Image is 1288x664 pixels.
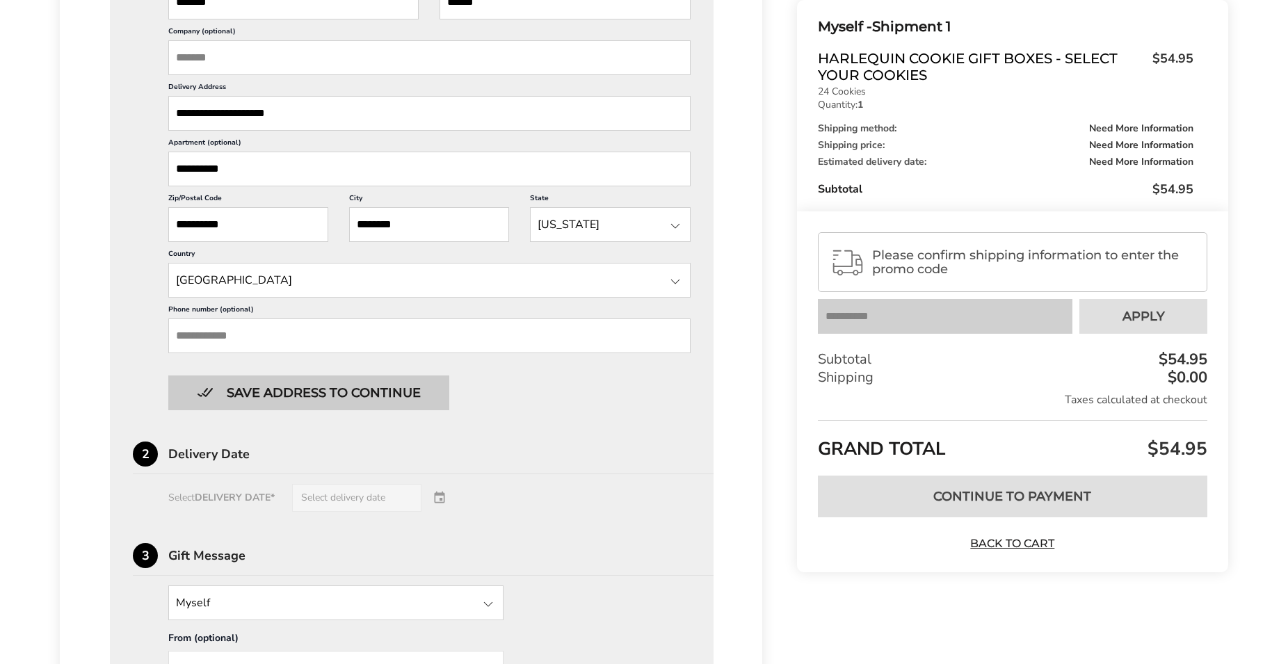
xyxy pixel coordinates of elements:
input: State [168,585,504,620]
div: Shipping price: [818,140,1193,150]
label: Country [168,249,691,263]
button: Apply [1079,299,1207,334]
div: From (optional) [168,631,504,651]
label: Phone number (optional) [168,305,691,318]
input: ZIP [168,207,328,242]
div: Subtotal [818,350,1207,369]
div: Gift Message [168,549,714,562]
label: State [530,193,690,207]
span: Harlequin Cookie Gift Boxes - Select Your Cookies [818,50,1145,83]
label: City [349,193,509,207]
input: State [530,207,690,242]
a: Back to Cart [964,536,1061,551]
span: Apply [1122,310,1165,323]
div: Estimated delivery date: [818,157,1193,167]
input: Apartment [168,152,691,186]
input: Delivery Address [168,96,691,131]
span: $54.95 [1152,181,1193,197]
span: Please confirm shipping information to enter the promo code [872,248,1195,276]
div: Shipping method: [818,124,1193,133]
div: Taxes calculated at checkout [818,392,1207,407]
div: $0.00 [1164,370,1207,385]
div: $54.95 [1155,352,1207,367]
button: Continue to Payment [818,476,1207,517]
label: Delivery Address [168,82,691,96]
input: City [349,207,509,242]
span: Need More Information [1089,124,1193,133]
span: Myself - [818,18,872,35]
span: Need More Information [1089,157,1193,167]
div: 2 [133,442,158,467]
p: Quantity: [818,100,1193,110]
div: Shipment 1 [818,15,1193,38]
div: GRAND TOTAL [818,420,1207,465]
label: Zip/Postal Code [168,193,328,207]
button: Button save address [168,375,449,410]
label: Apartment (optional) [168,138,691,152]
a: Harlequin Cookie Gift Boxes - Select Your Cookies$54.95 [818,50,1193,83]
div: Delivery Date [168,448,714,460]
p: 24 Cookies [818,87,1193,97]
strong: 1 [858,98,863,111]
label: Company (optional) [168,26,691,40]
div: 3 [133,543,158,568]
span: $54.95 [1145,50,1193,80]
input: Company [168,40,691,75]
span: $54.95 [1144,437,1207,461]
span: Need More Information [1089,140,1193,150]
input: State [168,263,691,298]
div: Shipping [818,369,1207,387]
div: Subtotal [818,181,1193,197]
